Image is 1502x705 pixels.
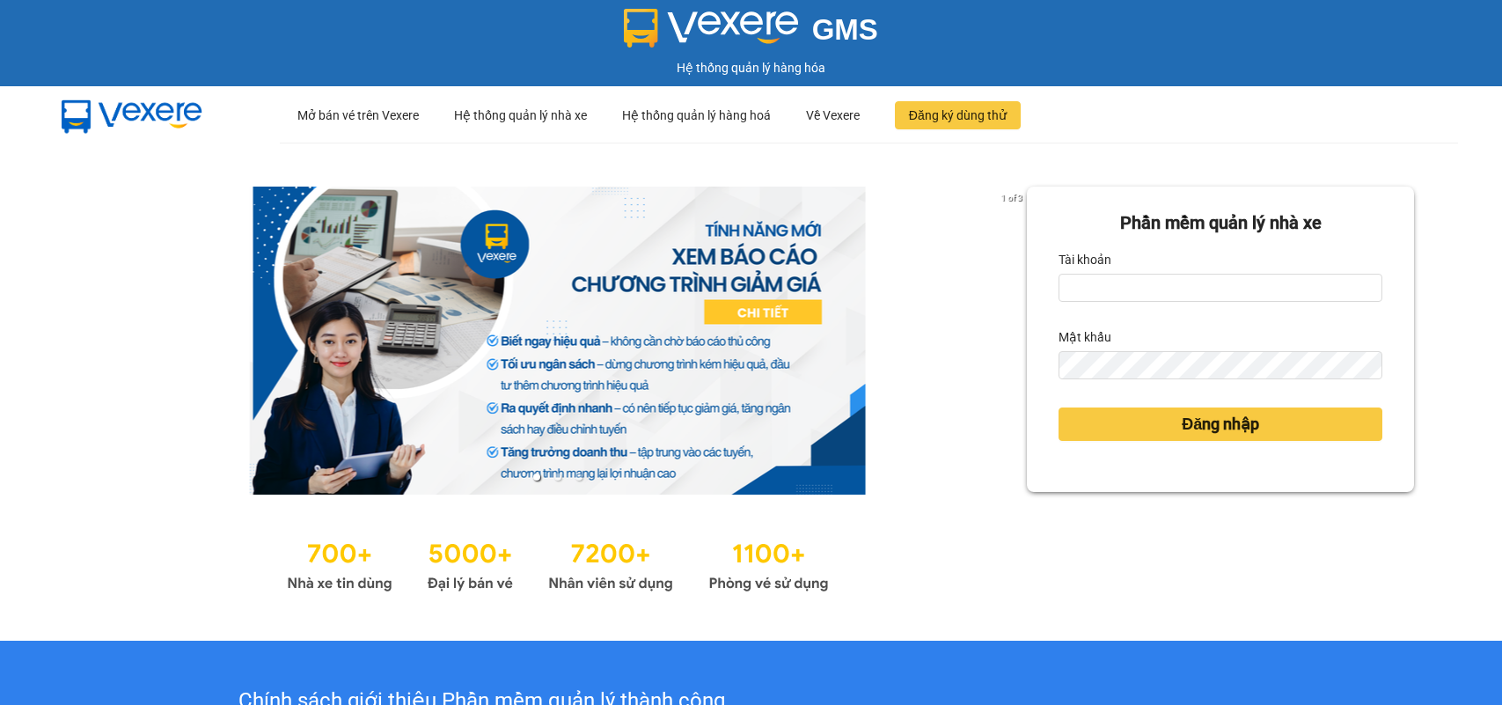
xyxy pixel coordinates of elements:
[1059,408,1382,441] button: Đăng nhập
[88,187,113,495] button: previous slide / item
[297,87,419,143] div: Mở bán vé trên Vexere
[454,87,587,143] div: Hệ thống quản lý nhà xe
[895,101,1021,129] button: Đăng ký dùng thử
[1059,323,1111,351] label: Mật khẩu
[1002,187,1027,495] button: next slide / item
[1182,412,1259,437] span: Đăng nhập
[1059,209,1382,237] div: Phần mềm quản lý nhà xe
[1059,246,1111,274] label: Tài khoản
[44,86,220,144] img: mbUUG5Q.png
[287,530,829,597] img: Statistics.png
[575,474,582,481] li: slide item 3
[996,187,1027,209] p: 1 of 3
[1059,274,1382,302] input: Tài khoản
[624,26,878,40] a: GMS
[554,474,561,481] li: slide item 2
[806,87,860,143] div: Về Vexere
[624,9,798,48] img: logo 2
[4,58,1498,77] div: Hệ thống quản lý hàng hóa
[1059,351,1382,379] input: Mật khẩu
[812,13,878,46] span: GMS
[909,106,1007,125] span: Đăng ký dùng thử
[533,474,540,481] li: slide item 1
[622,87,771,143] div: Hệ thống quản lý hàng hoá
